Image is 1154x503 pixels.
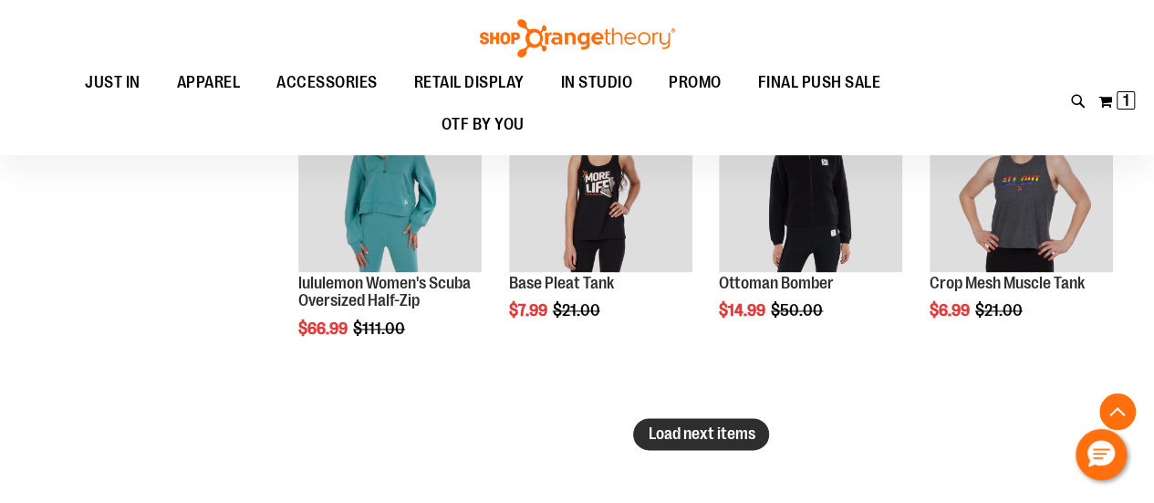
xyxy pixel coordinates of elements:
[543,62,651,104] a: IN STUDIO
[258,62,396,104] a: ACCESSORIES
[1123,91,1129,110] span: 1
[1099,393,1136,430] button: Back To Top
[719,88,902,274] a: Product image for Ottoman BomberSALE
[298,320,350,338] span: $66.99
[740,62,899,103] a: FINAL PUSH SALE
[85,62,140,103] span: JUST IN
[414,62,525,103] span: RETAIL DISPLAY
[509,88,692,274] a: Product image for Base Pleat TankSALE
[509,274,614,292] a: Base Pleat Tank
[67,62,159,104] a: JUST IN
[1076,429,1127,480] button: Hello, have a question? Let’s chat.
[500,79,702,366] div: product
[710,79,911,366] div: product
[177,62,241,103] span: APPAREL
[930,88,1113,271] img: Product image for Crop Mesh Muscle Tank
[975,301,1025,320] span: $21.00
[442,104,525,145] span: OTF BY YOU
[758,62,881,103] span: FINAL PUSH SALE
[650,62,740,104] a: PROMO
[648,424,754,443] span: Load next items
[396,62,543,104] a: RETAIL DISPLAY
[561,62,633,103] span: IN STUDIO
[633,418,769,450] button: Load next items
[719,274,834,292] a: Ottoman Bomber
[298,88,482,274] a: Product image for lululemon Womens Scuba Oversized Half ZipSALE
[509,88,692,271] img: Product image for Base Pleat Tank
[719,301,768,320] span: $14.99
[276,62,378,103] span: ACCESSORIES
[669,62,722,103] span: PROMO
[771,301,826,320] span: $50.00
[719,88,902,271] img: Product image for Ottoman Bomber
[477,19,678,58] img: Shop Orangetheory
[298,88,482,271] img: Product image for lululemon Womens Scuba Oversized Half Zip
[920,79,1122,366] div: product
[159,62,259,104] a: APPAREL
[353,320,408,338] span: $111.00
[423,104,543,146] a: OTF BY YOU
[298,274,471,310] a: lululemon Women's Scuba Oversized Half-Zip
[930,301,972,320] span: $6.99
[289,79,491,384] div: product
[930,88,1113,274] a: Product image for Crop Mesh Muscle TankSALE
[509,301,550,320] span: $7.99
[553,301,603,320] span: $21.00
[930,274,1085,292] a: Crop Mesh Muscle Tank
